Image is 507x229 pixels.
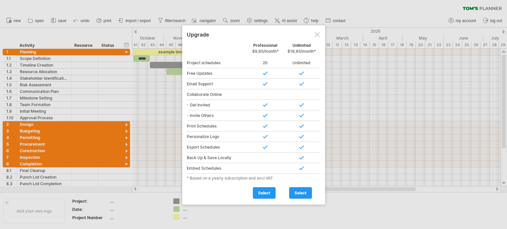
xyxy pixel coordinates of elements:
div: Back Up & Save Locally [187,153,247,163]
div: Free Updates [187,68,247,79]
div: Personalize Logo [187,131,247,142]
a: select [289,187,312,199]
span: select [294,190,307,195]
div: Unlimited [284,58,320,68]
span: $19,95/month* [287,49,316,54]
div: Upgrade [187,28,321,40]
div: Export Schedules [187,142,247,153]
div: * Based on a yearly subscription and excl VAT. [187,176,321,181]
div: - Get Invited [187,100,247,110]
div: Print Schedules [187,121,247,131]
div: Email Support [187,79,247,89]
div: Embed Schedules [187,163,247,174]
div: 20 [247,58,284,68]
div: Unlimited [284,43,320,57]
span: select [258,190,270,195]
a: select [253,187,276,199]
div: Professional [247,43,284,57]
div: Collaborate Online [187,89,247,100]
div: - Invite Others [187,110,247,121]
div: Project schedules [187,58,247,68]
span: $9,95/month* [252,49,279,54]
